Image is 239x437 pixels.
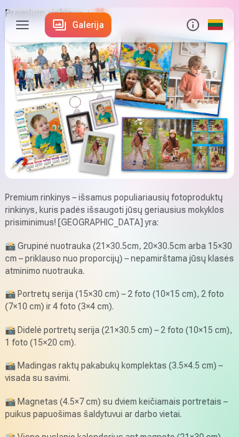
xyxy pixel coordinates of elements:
[5,191,234,228] p: Premium rinkinys – išsamus populiariausių fotoproduktų rinkinys, kuris padės išsaugoti jūsų geria...
[5,240,234,277] p: 📸 Grupinė nuotrauka (21×30.5cm, 20×30.5cm arba 15×30 cm – priklauso nuo proporcijų) – nepamirštam...
[5,288,234,312] p: 📸 Portretų serija (15×30 cm) – 2 foto (10×15 cm), 2 foto (7×10 cm) ir 4 foto (3×4 cm).
[45,12,111,37] a: Galerija
[5,395,234,420] p: 📸 Magnetas (4.5×7 cm) su dviem keičiamais portretais – puikus papuošimas šaldytuvui ar darbo vietai.
[5,324,234,349] p: 📸 Didelė portretų serija (21×30.5 cm) – 2 foto (10×15 cm), 1 foto (15×20 cm).
[204,7,227,42] a: Global
[182,7,204,42] button: Info
[5,359,234,384] p: 📸 Madingas raktų pakabukų komplektas (3.5×4.5 cm) – visada su savimi.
